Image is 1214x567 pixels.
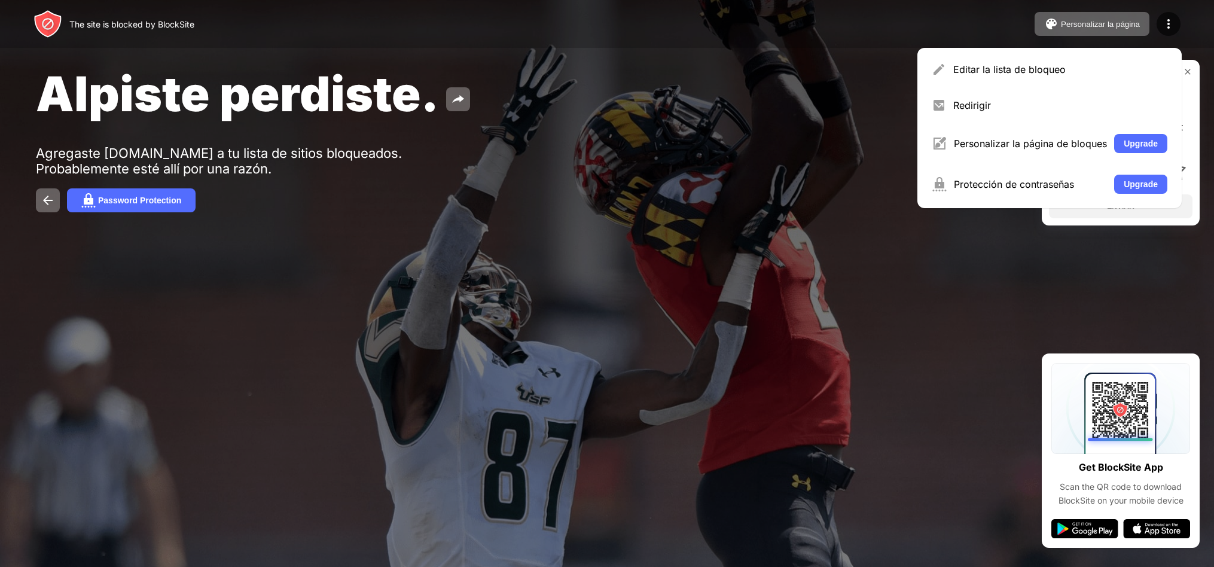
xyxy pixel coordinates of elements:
[1114,175,1167,194] button: Upgrade
[1061,20,1140,29] div: Personalizar la página
[81,193,96,208] img: password.svg
[1044,17,1059,31] img: pallet.svg
[1035,12,1149,36] button: Personalizar la página
[36,65,439,123] span: Alpiste perdiste.
[1183,67,1192,77] img: rate-us-close.svg
[1161,17,1176,31] img: menu-icon.svg
[953,63,1167,75] div: Editar la lista de bloqueo
[932,177,947,191] img: menu-password.svg
[1051,480,1190,507] div: Scan the QR code to download BlockSite on your mobile device
[932,98,946,112] img: menu-redirect.svg
[1114,134,1167,153] button: Upgrade
[33,10,62,38] img: header-logo.svg
[954,138,1107,150] div: Personalizar la página de bloques
[953,99,1167,111] div: Redirigir
[1051,519,1118,538] img: google-play.svg
[41,193,55,208] img: back.svg
[36,145,405,176] div: Agregaste [DOMAIN_NAME] a tu lista de sitios bloqueados. Probablemente esté allí por una razón.
[1079,459,1163,476] div: Get BlockSite App
[1051,363,1190,454] img: qrcode.svg
[954,178,1107,190] div: Protección de contraseñas
[932,136,947,151] img: menu-customize.svg
[69,19,194,29] div: The site is blocked by BlockSite
[1123,519,1190,538] img: app-store.svg
[932,62,946,77] img: menu-pencil.svg
[67,188,196,212] button: Password Protection
[451,92,465,106] img: share.svg
[98,196,181,205] div: Password Protection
